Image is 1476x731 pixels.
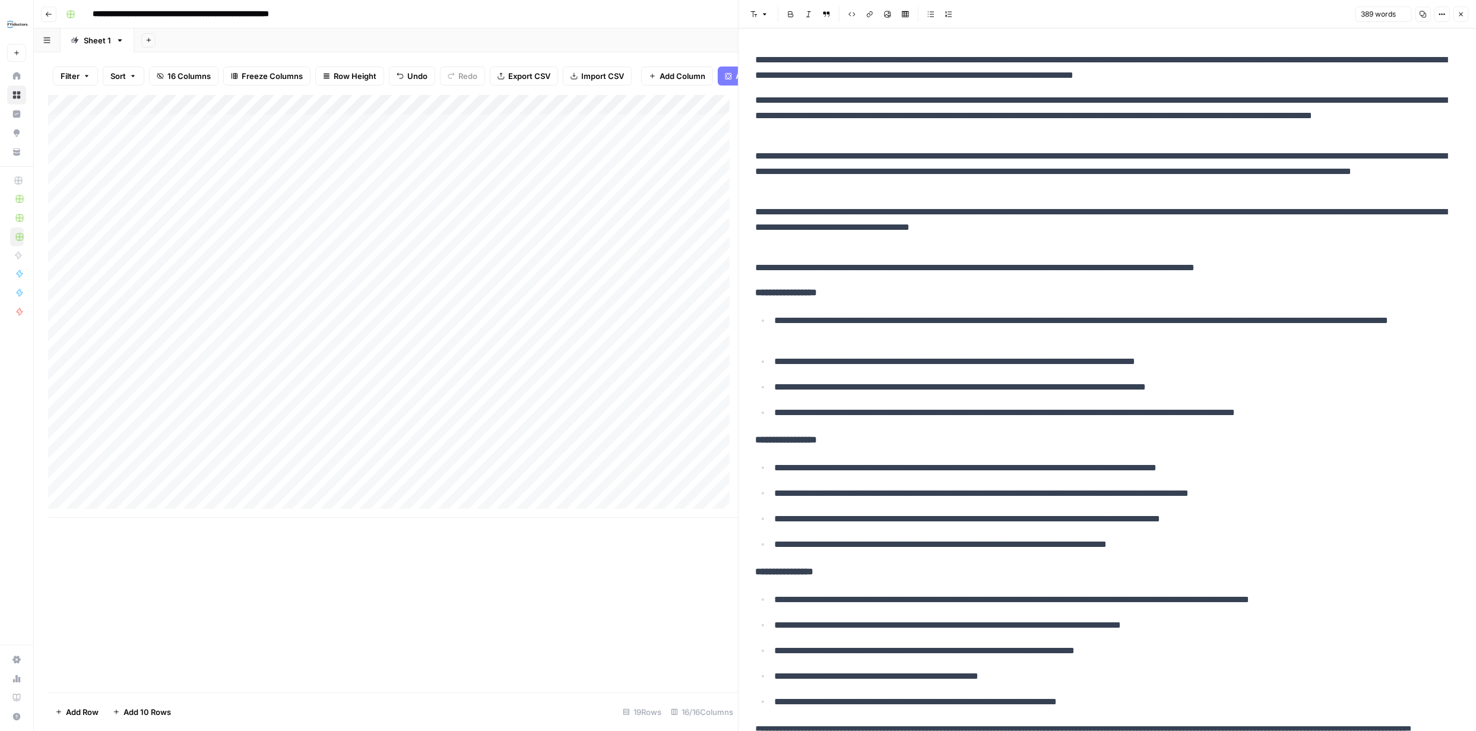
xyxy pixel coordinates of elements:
[666,702,738,721] div: 16/16 Columns
[33,19,58,29] div: v 4.0.25
[106,702,178,721] button: Add 10 Rows
[315,67,384,86] button: Row Height
[718,67,807,86] button: Add Power Agent
[167,70,211,82] span: 16 Columns
[149,67,218,86] button: 16 Columns
[61,29,134,52] a: Sheet 1
[19,19,28,29] img: logo_orange.svg
[34,69,44,78] img: tab_domain_overview_orange.svg
[110,70,126,82] span: Sort
[19,31,28,40] img: website_grey.svg
[508,70,550,82] span: Export CSV
[563,67,632,86] button: Import CSV
[458,70,477,82] span: Redo
[7,105,26,124] a: Insights
[223,67,311,86] button: Freeze Columns
[618,702,666,721] div: 19 Rows
[48,702,106,721] button: Add Row
[47,70,106,78] div: Domain Overview
[61,70,80,82] span: Filter
[7,688,26,707] a: Learning Hub
[133,70,196,78] div: Keywords by Traffic
[66,706,99,718] span: Add Row
[7,67,26,86] a: Home
[440,67,485,86] button: Redo
[1361,9,1396,20] span: 389 words
[389,67,435,86] button: Undo
[7,669,26,688] a: Usage
[53,67,98,86] button: Filter
[7,86,26,105] a: Browse
[7,14,28,35] img: FYidoctors Logo
[7,143,26,162] a: Your Data
[334,70,376,82] span: Row Height
[7,707,26,726] button: Help + Support
[242,70,303,82] span: Freeze Columns
[490,67,558,86] button: Export CSV
[84,34,111,46] div: Sheet 1
[660,70,705,82] span: Add Column
[407,70,427,82] span: Undo
[103,67,144,86] button: Sort
[31,31,131,40] div: Domain: [DOMAIN_NAME]
[641,67,713,86] button: Add Column
[120,69,129,78] img: tab_keywords_by_traffic_grey.svg
[123,706,171,718] span: Add 10 Rows
[7,124,26,143] a: Opportunities
[7,650,26,669] a: Settings
[581,70,624,82] span: Import CSV
[7,10,26,39] button: Workspace: FYidoctors
[1355,7,1412,22] button: 389 words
